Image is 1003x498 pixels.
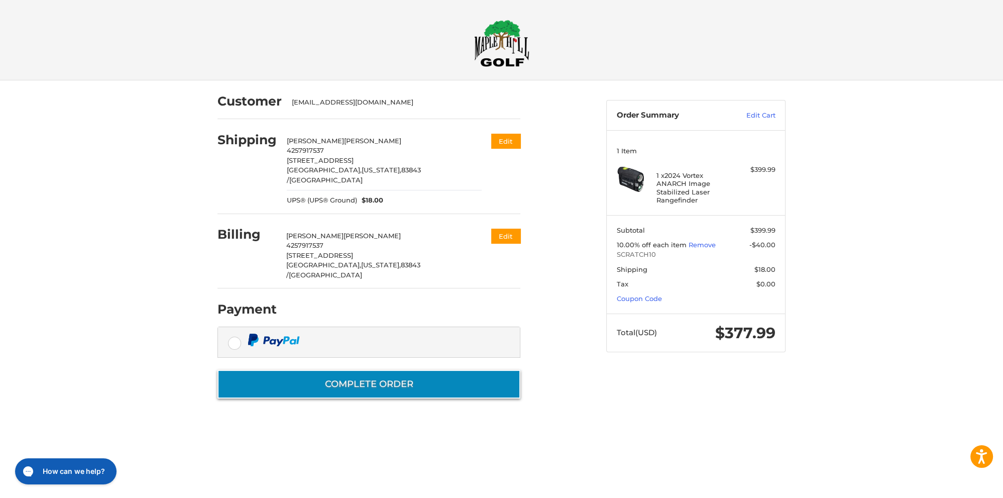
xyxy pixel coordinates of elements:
[617,250,775,260] span: SCRATCH10
[286,261,420,279] span: 83843 /
[344,232,401,240] span: [PERSON_NAME]
[617,111,725,121] h3: Order Summary
[754,265,775,273] span: $18.00
[749,241,775,249] span: -$40.00
[217,302,277,317] h2: Payment
[617,241,689,249] span: 10.00% off each item
[217,132,277,148] h2: Shipping
[292,97,511,108] div: [EMAIL_ADDRESS][DOMAIN_NAME]
[289,176,363,184] span: [GEOGRAPHIC_DATA]
[362,166,401,174] span: [US_STATE],
[287,146,324,154] span: 4257917537
[617,294,662,303] a: Coupon Code
[617,328,657,337] span: Total (USD)
[10,455,119,488] iframe: Gorgias live chat messenger
[286,232,344,240] span: [PERSON_NAME]
[217,93,282,109] h2: Customer
[617,147,775,155] h3: 1 Item
[248,334,300,346] img: PayPal icon
[286,261,361,269] span: [GEOGRAPHIC_DATA],
[756,280,775,288] span: $0.00
[491,134,520,148] button: Edit
[750,226,775,234] span: $399.99
[656,171,733,204] h4: 1 x 2024 Vortex ANARCH Image Stabilized Laser Rangefinder
[217,227,276,242] h2: Billing
[289,271,362,279] span: [GEOGRAPHIC_DATA]
[617,226,645,234] span: Subtotal
[715,324,775,342] span: $377.99
[617,280,628,288] span: Tax
[736,165,775,175] div: $399.99
[286,251,353,259] span: [STREET_ADDRESS]
[617,265,647,273] span: Shipping
[287,156,354,164] span: [STREET_ADDRESS]
[217,370,520,399] button: Complete order
[344,137,401,145] span: [PERSON_NAME]
[361,261,401,269] span: [US_STATE],
[287,195,357,206] span: UPS® (UPS® Ground)
[286,241,323,249] span: 4257917537
[474,20,529,67] img: Maple Hill Golf
[287,166,421,184] span: 83843 /
[491,229,520,243] button: Edit
[287,137,344,145] span: [PERSON_NAME]
[287,166,362,174] span: [GEOGRAPHIC_DATA],
[689,241,716,249] a: Remove
[725,111,775,121] a: Edit Cart
[357,195,384,206] span: $18.00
